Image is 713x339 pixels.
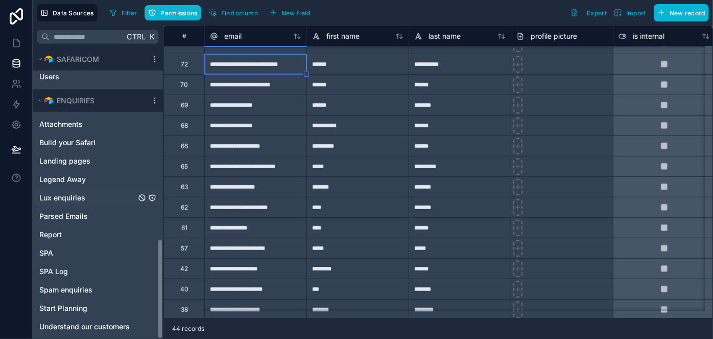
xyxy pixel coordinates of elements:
span: Export [587,9,607,17]
span: email [224,31,242,41]
span: Data Sources [53,9,94,17]
span: 44 records [172,325,204,333]
span: Find column [221,9,258,17]
button: Permissions [145,5,201,20]
span: New field [281,9,311,17]
div: # [172,32,197,40]
div: 69 [181,101,188,109]
span: Import [626,9,646,17]
div: 70 [180,81,188,89]
div: 57 [181,244,188,253]
button: Export [567,4,610,21]
a: Permissions [145,5,205,20]
span: first name [326,31,360,41]
button: Import [610,4,650,21]
button: Find column [205,5,262,20]
div: 61 [181,224,187,232]
a: New record [650,4,709,21]
button: Filter [106,5,141,20]
div: 72 [181,60,188,69]
div: 66 [181,142,188,150]
div: 42 [180,265,188,273]
div: 38 [181,306,188,314]
button: Data Sources [37,4,98,21]
span: K [148,33,155,40]
div: 65 [181,163,188,171]
button: New record [654,4,709,21]
span: last name [429,31,461,41]
button: New field [266,5,314,20]
div: 62 [181,204,188,212]
span: Permissions [160,9,197,17]
div: 68 [181,122,188,130]
span: is internal [633,31,664,41]
div: 63 [181,183,188,191]
span: Filter [122,9,137,17]
div: 40 [180,285,188,293]
span: profile picture [531,31,577,41]
span: Ctrl [126,30,147,43]
span: New record [670,9,705,17]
